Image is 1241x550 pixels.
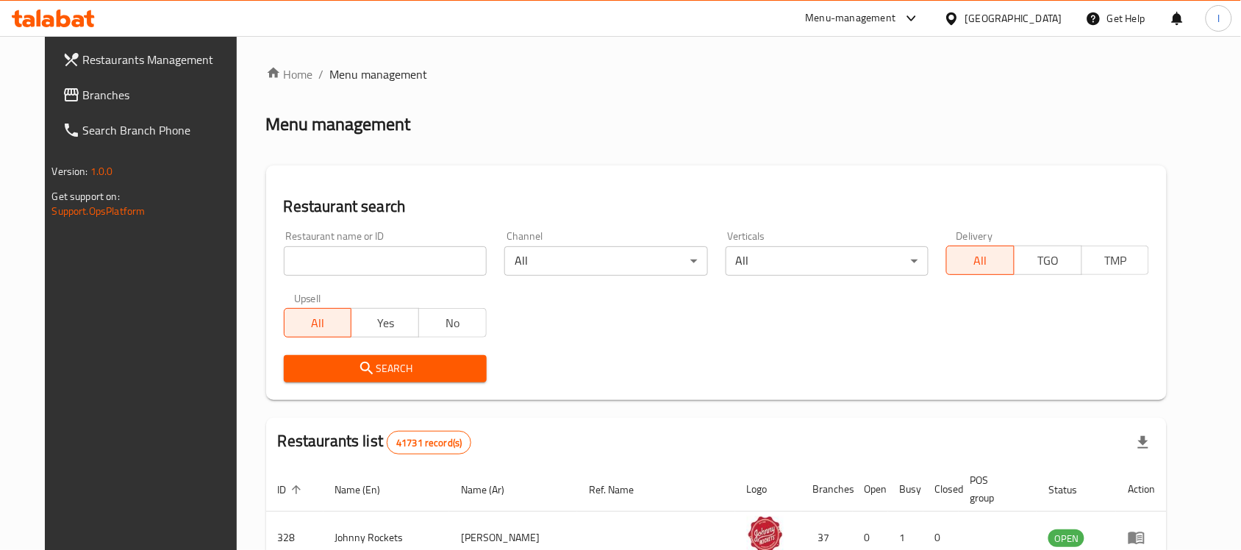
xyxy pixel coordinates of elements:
span: Status [1048,481,1096,499]
span: Version: [52,162,88,181]
button: TGO [1014,246,1082,275]
nav: breadcrumb [266,65,1167,83]
a: Restaurants Management [51,42,252,77]
button: TMP [1081,246,1150,275]
a: Branches [51,77,252,113]
th: Action [1116,467,1167,512]
h2: Restaurant search [284,196,1150,218]
span: Name (Ar) [461,481,523,499]
div: Total records count [387,431,471,454]
span: OPEN [1048,530,1084,547]
div: All [504,246,707,276]
span: l [1217,10,1220,26]
span: ID [278,481,306,499]
th: Open [853,467,888,512]
span: All [953,250,1009,271]
h2: Restaurants list [278,430,472,454]
div: OPEN [1048,529,1084,547]
label: Upsell [294,293,321,304]
input: Search for restaurant name or ID.. [284,246,487,276]
th: Branches [801,467,853,512]
span: Search Branch Phone [83,121,240,139]
h2: Menu management [266,113,411,136]
li: / [319,65,324,83]
span: Name (En) [335,481,400,499]
span: Restaurants Management [83,51,240,68]
a: Support.OpsPlatform [52,201,146,221]
div: Menu-management [806,10,896,27]
span: Get support on: [52,187,120,206]
button: All [946,246,1015,275]
span: 1.0.0 [90,162,113,181]
th: Busy [888,467,923,512]
span: TGO [1020,250,1076,271]
th: Closed [923,467,959,512]
button: Yes [351,308,419,337]
span: TMP [1088,250,1144,271]
button: All [284,308,352,337]
th: Logo [735,467,801,512]
span: 41731 record(s) [387,436,471,450]
a: Search Branch Phone [51,113,252,148]
span: Menu management [330,65,428,83]
a: Home [266,65,313,83]
div: All [726,246,929,276]
span: Branches [83,86,240,104]
span: Ref. Name [589,481,653,499]
button: Search [284,355,487,382]
span: No [425,312,481,334]
span: POS group [970,471,1020,507]
span: Yes [357,312,413,334]
button: No [418,308,487,337]
div: Export file [1126,425,1161,460]
div: [GEOGRAPHIC_DATA] [965,10,1062,26]
span: Search [296,360,475,378]
div: Menu [1128,529,1155,546]
span: All [290,312,346,334]
label: Delivery [956,231,993,241]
